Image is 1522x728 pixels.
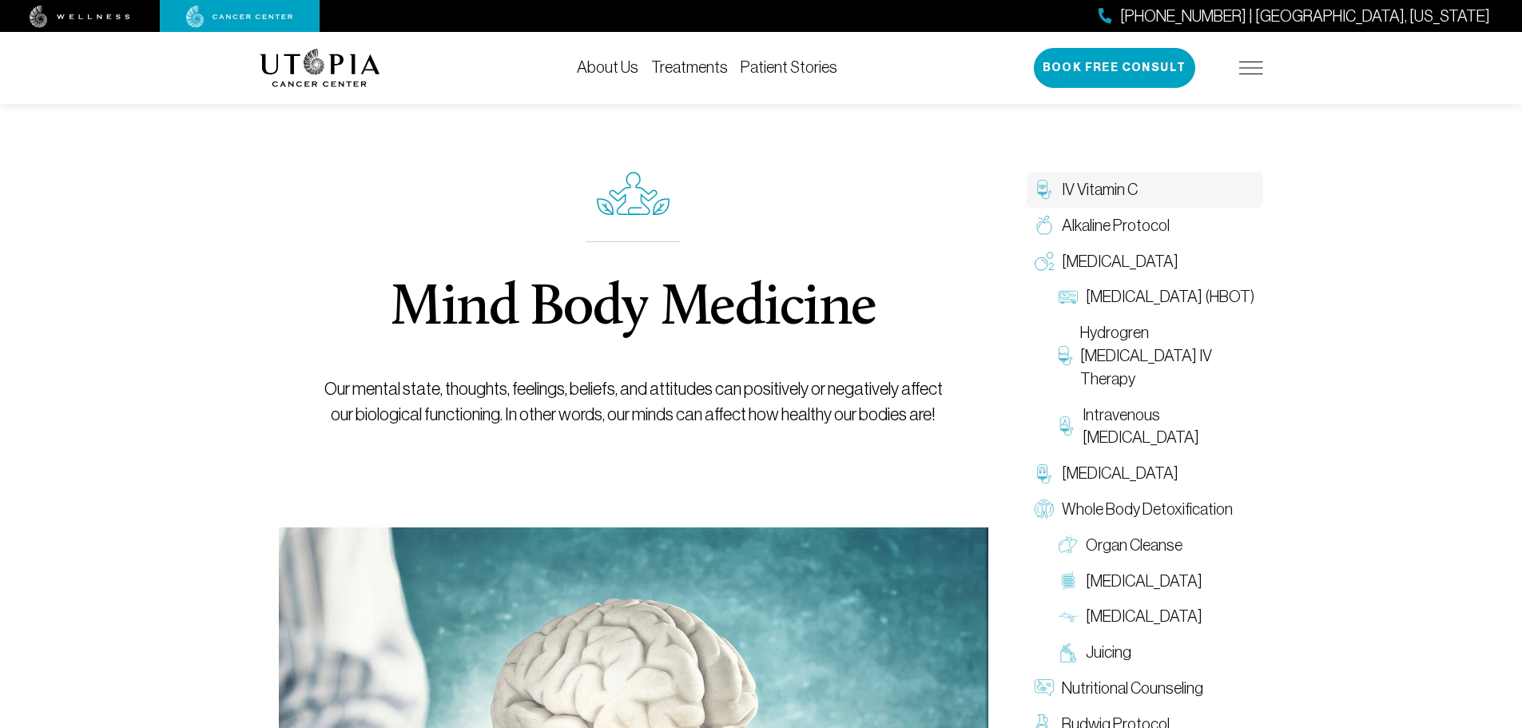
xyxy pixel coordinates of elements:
[1059,288,1078,307] img: Hyperbaric Oxygen Therapy (HBOT)
[315,376,952,428] p: Our mental state, thoughts, feelings, beliefs, and attitudes can positively or negatively affect ...
[1059,535,1078,555] img: Organ Cleanse
[651,58,728,76] a: Treatments
[577,58,638,76] a: About Us
[1086,641,1131,664] span: Juicing
[1059,607,1078,627] img: Lymphatic Massage
[260,49,380,87] img: logo
[390,280,876,338] h1: Mind Body Medicine
[1051,397,1263,456] a: Intravenous [MEDICAL_DATA]
[1086,570,1202,593] span: [MEDICAL_DATA]
[1062,178,1138,201] span: IV Vitamin C
[1062,498,1233,521] span: Whole Body Detoxification
[1120,5,1490,28] span: [PHONE_NUMBER] | [GEOGRAPHIC_DATA], [US_STATE]
[1035,216,1054,235] img: Alkaline Protocol
[1083,404,1254,450] span: Intravenous [MEDICAL_DATA]
[597,172,670,216] img: icon
[1035,180,1054,199] img: IV Vitamin C
[1027,208,1263,244] a: Alkaline Protocol
[1051,315,1263,396] a: Hydrogren [MEDICAL_DATA] IV Therapy
[1239,62,1263,74] img: icon-hamburger
[1051,563,1263,599] a: [MEDICAL_DATA]
[1062,214,1170,237] span: Alkaline Protocol
[1035,499,1054,519] img: Whole Body Detoxification
[1027,172,1263,208] a: IV Vitamin C
[1051,279,1263,315] a: [MEDICAL_DATA] (HBOT)
[1062,462,1178,485] span: [MEDICAL_DATA]
[1062,250,1178,273] span: [MEDICAL_DATA]
[1034,48,1195,88] button: Book Free Consult
[1086,605,1202,628] span: [MEDICAL_DATA]
[1027,455,1263,491] a: [MEDICAL_DATA]
[1086,285,1254,308] span: [MEDICAL_DATA] (HBOT)
[1027,670,1263,706] a: Nutritional Counseling
[1051,635,1263,670] a: Juicing
[186,6,293,28] img: cancer center
[1062,677,1203,700] span: Nutritional Counseling
[1027,244,1263,280] a: [MEDICAL_DATA]
[1051,527,1263,563] a: Organ Cleanse
[1080,321,1255,390] span: Hydrogren [MEDICAL_DATA] IV Therapy
[1086,534,1182,557] span: Organ Cleanse
[1027,491,1263,527] a: Whole Body Detoxification
[1035,252,1054,271] img: Oxygen Therapy
[30,6,130,28] img: wellness
[1059,643,1078,662] img: Juicing
[1099,5,1490,28] a: [PHONE_NUMBER] | [GEOGRAPHIC_DATA], [US_STATE]
[1059,346,1072,365] img: Hydrogren Peroxide IV Therapy
[1059,571,1078,591] img: Colon Therapy
[1051,599,1263,635] a: [MEDICAL_DATA]
[1035,678,1054,698] img: Nutritional Counseling
[1035,464,1054,483] img: Chelation Therapy
[1059,416,1075,436] img: Intravenous Ozone Therapy
[741,58,837,76] a: Patient Stories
